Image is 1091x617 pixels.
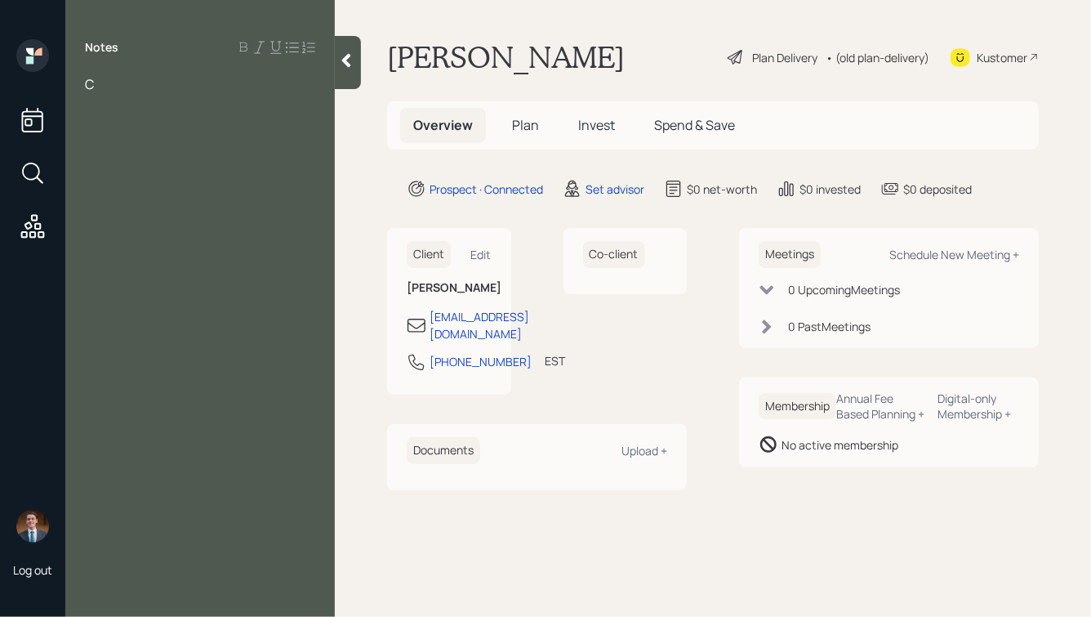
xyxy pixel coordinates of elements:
[977,49,1027,66] div: Kustomer
[13,562,52,578] div: Log out
[85,39,118,56] label: Notes
[407,281,492,295] h6: [PERSON_NAME]
[788,318,871,335] div: 0 Past Meeting s
[413,116,473,134] span: Overview
[889,247,1019,262] div: Schedule New Meeting +
[788,281,900,298] div: 0 Upcoming Meeting s
[654,116,735,134] span: Spend & Save
[752,49,817,66] div: Plan Delivery
[16,510,49,543] img: hunter_neumayer.jpg
[583,241,645,268] h6: Co-client
[430,353,532,370] div: [PHONE_NUMBER]
[430,308,529,342] div: [EMAIL_ADDRESS][DOMAIN_NAME]
[586,181,644,198] div: Set advisor
[782,436,898,454] div: No active membership
[471,247,492,262] div: Edit
[799,181,861,198] div: $0 invested
[407,437,480,464] h6: Documents
[85,75,94,93] span: C
[938,391,1019,422] div: Digital-only Membership +
[407,241,451,268] h6: Client
[759,393,836,420] h6: Membership
[903,181,972,198] div: $0 deposited
[387,39,625,75] h1: [PERSON_NAME]
[621,443,667,458] div: Upload +
[826,49,929,66] div: • (old plan-delivery)
[545,352,565,369] div: EST
[836,391,925,422] div: Annual Fee Based Planning +
[687,181,757,198] div: $0 net-worth
[512,116,539,134] span: Plan
[759,241,821,268] h6: Meetings
[430,181,543,198] div: Prospect · Connected
[578,116,615,134] span: Invest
